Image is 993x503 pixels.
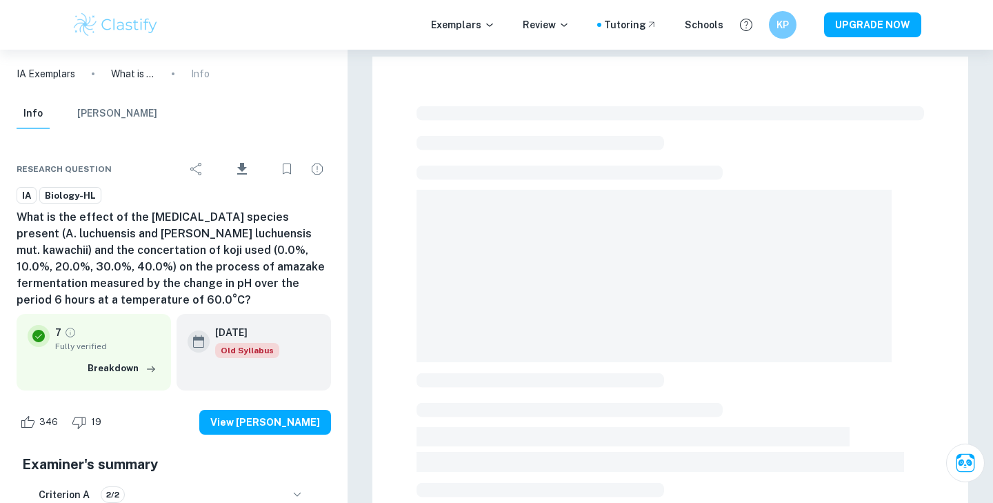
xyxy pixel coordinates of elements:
[17,209,331,308] h6: What is the effect of the [MEDICAL_DATA] species present (A. luchuensis and [PERSON_NAME] luchuen...
[101,489,124,501] span: 2/2
[215,343,279,358] div: Starting from the May 2025 session, the Biology IA requirements have changed. It's OK to refer to...
[40,189,101,203] span: Biology-HL
[39,487,90,502] h6: Criterion A
[39,187,101,204] a: Biology-HL
[215,325,268,340] h6: [DATE]
[523,17,570,32] p: Review
[17,99,50,129] button: Info
[72,11,159,39] img: Clastify logo
[17,66,75,81] a: IA Exemplars
[64,326,77,339] a: Grade fully verified
[84,358,160,379] button: Breakdown
[431,17,495,32] p: Exemplars
[17,187,37,204] a: IA
[199,410,331,435] button: View [PERSON_NAME]
[17,411,66,433] div: Like
[32,415,66,429] span: 346
[77,99,157,129] button: [PERSON_NAME]
[775,17,791,32] h6: KP
[946,444,985,482] button: Ask Clai
[111,66,155,81] p: What is the effect of the [MEDICAL_DATA] species present (A. luchuensis and [PERSON_NAME] luchuen...
[734,13,758,37] button: Help and Feedback
[22,454,325,475] h5: Examiner's summary
[83,415,109,429] span: 19
[17,189,36,203] span: IA
[685,17,723,32] a: Schools
[213,151,270,187] div: Download
[17,163,112,175] span: Research question
[769,11,796,39] button: KP
[824,12,921,37] button: UPGRADE NOW
[604,17,657,32] a: Tutoring
[55,325,61,340] p: 7
[273,155,301,183] div: Bookmark
[183,155,210,183] div: Share
[215,343,279,358] span: Old Syllabus
[55,340,160,353] span: Fully verified
[68,411,109,433] div: Dislike
[191,66,210,81] p: Info
[303,155,331,183] div: Report issue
